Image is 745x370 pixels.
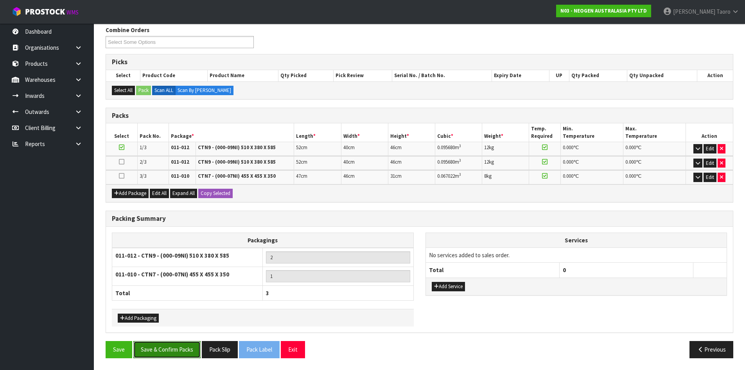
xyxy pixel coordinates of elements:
span: ProStock [25,7,65,17]
button: Add Service [432,282,465,291]
button: Pack Slip [202,341,238,358]
td: cm [388,142,435,156]
label: Scan By [PERSON_NAME] [175,86,233,95]
td: ℃ [623,142,686,156]
button: Edit [704,159,716,168]
th: Serial No. / Batch No. [392,70,492,81]
strong: 011-012 - CTN9 - (000-09NI) 510 X 380 X 585 [115,252,229,259]
sup: 3 [459,143,461,148]
td: cm [341,156,388,170]
h3: Packing Summary [112,215,727,222]
th: Expiry Date [492,70,549,81]
button: Pack Label [239,341,280,358]
span: 1/3 [140,144,146,151]
button: Pack [136,86,151,95]
button: Edit All [150,189,169,198]
strong: N03 - NEOGEN AUSTRALASIA PTY LTD [560,7,647,14]
span: 52 [296,144,301,151]
td: cm [294,156,341,170]
th: Pick Review [334,70,392,81]
button: Copy Selected [198,189,233,198]
span: 47 [296,173,301,179]
td: cm [341,170,388,184]
span: 40 [343,144,348,151]
span: 52 [296,159,301,165]
button: Save & Confirm Packs [133,341,201,358]
span: 0.000 [625,144,636,151]
span: 2/3 [140,159,146,165]
span: 0.000 [625,159,636,165]
th: Services [426,233,727,248]
th: Max. Temperature [623,123,686,142]
span: 0.095680 [437,159,455,165]
strong: 011-012 [171,144,189,151]
strong: CTN9 - (000-09NI) 510 X 380 X 585 [198,159,276,165]
td: kg [482,156,529,170]
span: 0.000 [563,159,573,165]
button: Expand All [170,189,197,198]
td: ℃ [560,156,623,170]
img: cube-alt.png [12,7,22,16]
span: 0.000 [625,173,636,179]
span: 3 [266,289,269,297]
span: 46 [390,144,395,151]
th: UP [549,70,569,81]
strong: 011-010 [171,173,189,179]
span: 0.095680 [437,144,455,151]
td: ℃ [623,170,686,184]
th: Select [106,70,140,81]
th: Temp. Required [529,123,560,142]
span: 40 [343,159,348,165]
span: 3/3 [140,173,146,179]
th: Length [294,123,341,142]
h3: Picks [112,58,727,66]
td: cm [388,156,435,170]
th: Action [686,123,733,142]
th: Packagings [112,233,414,248]
span: 8 [484,173,486,179]
span: [PERSON_NAME] [673,8,715,15]
button: Exit [281,341,305,358]
strong: 011-010 - CTN7 - (000-07NI) 455 X 455 X 350 [115,271,229,278]
span: 0.067022 [437,173,455,179]
span: 0.000 [563,173,573,179]
span: 0.000 [563,144,573,151]
span: 31 [390,173,395,179]
button: Add Packaging [118,314,159,323]
td: No services added to sales order. [426,247,727,262]
a: N03 - NEOGEN AUSTRALASIA PTY LTD [556,5,651,17]
td: cm [294,170,341,184]
span: Taoro [716,8,731,15]
th: Product Name [208,70,278,81]
label: Scan ALL [152,86,176,95]
td: kg [482,170,529,184]
span: 0 [563,266,566,274]
td: ℃ [560,142,623,156]
td: kg [482,142,529,156]
td: m [435,156,482,170]
span: Pack [106,20,733,364]
th: Total [112,285,263,300]
sup: 3 [459,158,461,163]
td: m [435,142,482,156]
td: ℃ [560,170,623,184]
th: Pack No. [137,123,169,142]
button: Previous [689,341,733,358]
label: Combine Orders [106,26,149,34]
th: Width [341,123,388,142]
th: Cubic [435,123,482,142]
td: cm [341,142,388,156]
td: m [435,170,482,184]
span: 12 [484,144,489,151]
strong: CTN9 - (000-09NI) 510 X 380 X 585 [198,144,276,151]
th: Qty Packed [569,70,627,81]
th: Qty Unpacked [627,70,697,81]
button: Add Package [112,189,149,198]
button: Edit [704,173,716,182]
th: Height [388,123,435,142]
td: cm [388,170,435,184]
td: cm [294,142,341,156]
sup: 3 [459,172,461,177]
th: Action [697,70,733,81]
strong: CTN7 - (000-07NI) 455 X 455 X 350 [198,173,276,179]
